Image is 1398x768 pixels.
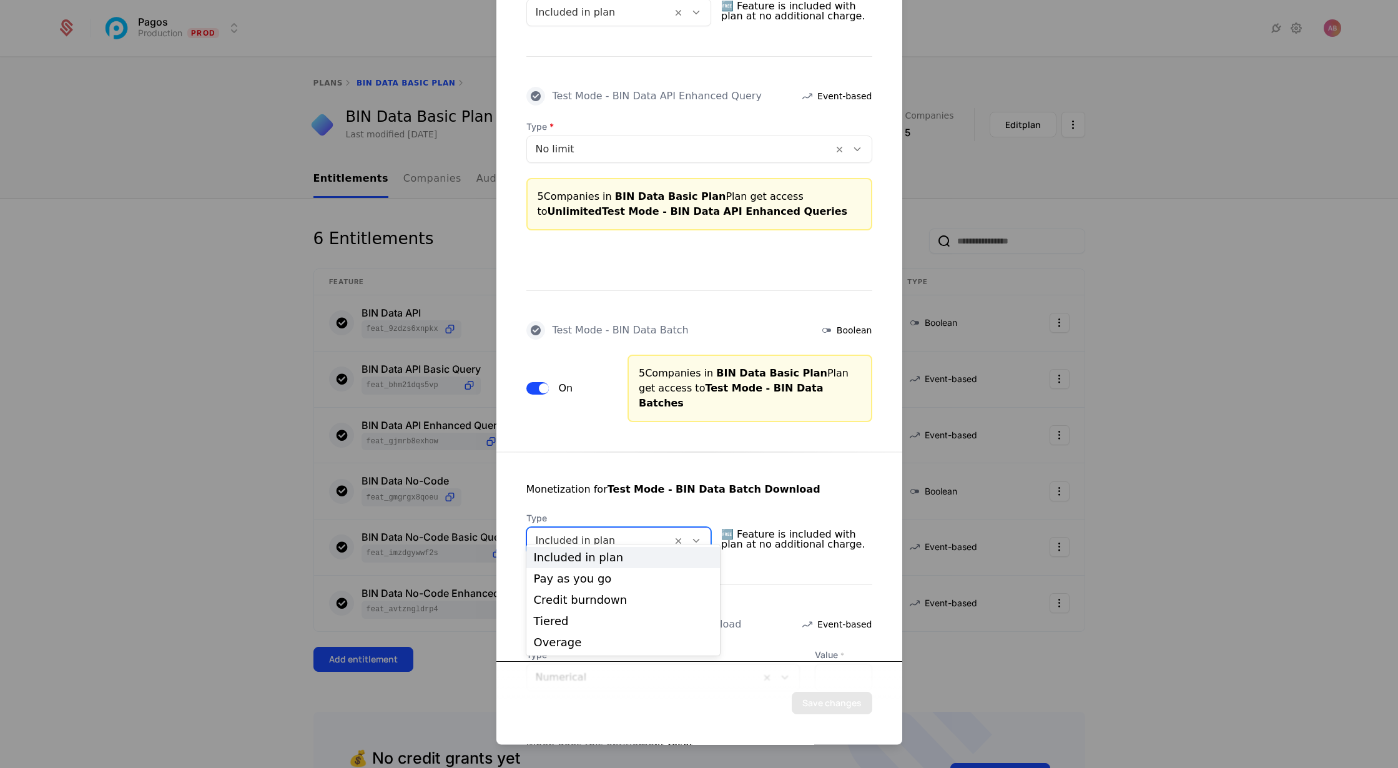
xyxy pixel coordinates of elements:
[817,619,872,631] span: Event-based
[608,484,820,496] strong: Test Mode - BIN Data Batch Download
[639,383,823,410] span: Test Mode - BIN Data Batches
[817,91,872,103] span: Event-based
[526,513,712,525] span: Type
[553,620,742,630] div: Test Mode - BIN Data Batch Download
[837,325,872,337] span: Boolean
[526,483,820,498] div: Monetization for
[815,649,872,662] label: Value
[639,367,861,411] div: 5 Companies in Plan get access to
[534,573,713,584] div: Pay as you go
[538,190,861,220] div: 5 Companies in Plan get access to
[721,525,872,555] span: 🆓 Feature is included with plan at no additional charge.
[553,92,762,102] div: Test Mode - BIN Data API Enhanced Query
[526,121,872,134] span: Type
[548,206,848,218] span: Unlimited Test Mode - BIN Data API Enhanced Queries
[553,326,689,336] div: Test Mode - BIN Data Batch
[792,692,872,715] button: Save changes
[716,368,827,380] span: BIN Data Basic Plan
[534,552,713,563] div: Included in plan
[534,594,713,606] div: Credit burndown
[526,649,800,662] span: Type
[615,191,726,203] span: BIN Data Basic Plan
[534,616,713,627] div: Tiered
[559,383,573,395] label: On
[534,637,713,648] div: Overage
